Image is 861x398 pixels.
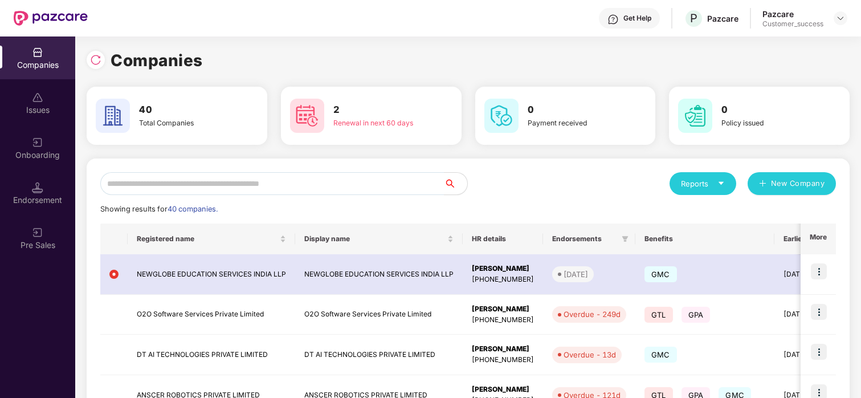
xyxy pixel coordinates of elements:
[623,14,651,23] div: Get Help
[444,172,468,195] button: search
[304,234,445,243] span: Display name
[678,99,712,133] img: svg+xml;base64,PHN2ZyB4bWxucz0iaHR0cDovL3d3dy53My5vcmcvMjAwMC9zdmciIHdpZHRoPSI2MCIgaGVpZ2h0PSI2MC...
[90,54,101,66] img: svg+xml;base64,PHN2ZyBpZD0iUmVsb2FkLTMyeDMyIiB4bWxucz0iaHR0cDovL3d3dy53My5vcmcvMjAwMC9zdmciIHdpZH...
[295,295,463,335] td: O2O Software Services Private Limited
[32,182,43,193] img: svg+xml;base64,PHN2ZyB3aWR0aD0iMTQuNSIgaGVpZ2h0PSIxNC41IiB2aWV3Qm94PSIwIDAgMTYgMTYiIGZpbGw9Im5vbm...
[14,11,88,26] img: New Pazcare Logo
[139,103,230,117] h3: 40
[774,224,848,254] th: Earliest Renewal
[295,254,463,295] td: NEWGLOBE EDUCATION SERVICES INDIA LLP
[463,224,543,254] th: HR details
[472,355,534,365] div: [PHONE_NUMBER]
[836,14,845,23] img: svg+xml;base64,PHN2ZyBpZD0iRHJvcGRvd24tMzJ4MzIiIHhtbG5zPSJodHRwOi8vd3d3LnczLm9yZy8yMDAwL3N2ZyIgd2...
[444,179,467,188] span: search
[552,234,617,243] span: Endorsements
[721,103,812,117] h3: 0
[472,315,534,326] div: [PHONE_NUMBER]
[619,232,631,246] span: filter
[472,344,534,355] div: [PERSON_NAME]
[644,266,677,282] span: GMC
[96,99,130,133] img: svg+xml;base64,PHN2ZyB4bWxucz0iaHR0cDovL3d3dy53My5vcmcvMjAwMC9zdmciIHdpZHRoPSI2MCIgaGVpZ2h0PSI2MC...
[472,263,534,274] div: [PERSON_NAME]
[528,103,618,117] h3: 0
[707,13,738,24] div: Pazcare
[111,48,203,73] h1: Companies
[762,19,823,29] div: Customer_success
[564,308,621,320] div: Overdue - 249d
[762,9,823,19] div: Pazcare
[128,295,295,335] td: O2O Software Services Private Limited
[681,178,725,189] div: Reports
[137,234,278,243] span: Registered name
[295,335,463,375] td: DT AI TECHNOLOGIES PRIVATE LIMITED
[774,254,848,295] td: [DATE]
[333,117,424,128] div: Renewal in next 60 days
[811,344,827,360] img: icon
[811,263,827,279] img: icon
[472,304,534,315] div: [PERSON_NAME]
[759,180,766,189] span: plus
[774,335,848,375] td: [DATE]
[690,11,697,25] span: P
[811,304,827,320] img: icon
[100,205,218,213] span: Showing results for
[774,295,848,335] td: [DATE]
[139,117,230,128] div: Total Companies
[635,224,774,254] th: Benefits
[682,307,711,323] span: GPA
[721,117,812,128] div: Policy issued
[771,178,825,189] span: New Company
[333,103,424,117] h3: 2
[32,227,43,238] img: svg+xml;base64,PHN2ZyB3aWR0aD0iMjAiIGhlaWdodD0iMjAiIHZpZXdCb3g9IjAgMCAyMCAyMCIgZmlsbD0ibm9uZSIgeG...
[32,137,43,148] img: svg+xml;base64,PHN2ZyB3aWR0aD0iMjAiIGhlaWdodD0iMjAiIHZpZXdCb3g9IjAgMCAyMCAyMCIgZmlsbD0ibm9uZSIgeG...
[748,172,836,195] button: plusNew Company
[528,117,618,128] div: Payment received
[622,235,629,242] span: filter
[484,99,519,133] img: svg+xml;base64,PHN2ZyB4bWxucz0iaHR0cDovL3d3dy53My5vcmcvMjAwMC9zdmciIHdpZHRoPSI2MCIgaGVpZ2h0PSI2MC...
[32,92,43,103] img: svg+xml;base64,PHN2ZyBpZD0iSXNzdWVzX2Rpc2FibGVkIiB4bWxucz0iaHR0cDovL3d3dy53My5vcmcvMjAwMC9zdmciIH...
[644,307,673,323] span: GTL
[128,254,295,295] td: NEWGLOBE EDUCATION SERVICES INDIA LLP
[564,349,616,360] div: Overdue - 13d
[717,180,725,187] span: caret-down
[644,347,677,363] span: GMC
[564,269,588,280] div: [DATE]
[128,335,295,375] td: DT AI TECHNOLOGIES PRIVATE LIMITED
[472,274,534,285] div: [PHONE_NUMBER]
[128,224,295,254] th: Registered name
[290,99,324,133] img: svg+xml;base64,PHN2ZyB4bWxucz0iaHR0cDovL3d3dy53My5vcmcvMjAwMC9zdmciIHdpZHRoPSI2MCIgaGVpZ2h0PSI2MC...
[109,270,119,279] img: svg+xml;base64,PHN2ZyB4bWxucz0iaHR0cDovL3d3dy53My5vcmcvMjAwMC9zdmciIHdpZHRoPSIxMiIgaGVpZ2h0PSIxMi...
[472,384,534,395] div: [PERSON_NAME]
[607,14,619,25] img: svg+xml;base64,PHN2ZyBpZD0iSGVscC0zMngzMiIgeG1sbnM9Imh0dHA6Ly93d3cudzMub3JnLzIwMDAvc3ZnIiB3aWR0aD...
[295,224,463,254] th: Display name
[32,47,43,58] img: svg+xml;base64,PHN2ZyBpZD0iQ29tcGFuaWVzIiB4bWxucz0iaHR0cDovL3d3dy53My5vcmcvMjAwMC9zdmciIHdpZHRoPS...
[801,224,836,254] th: More
[168,205,218,213] span: 40 companies.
